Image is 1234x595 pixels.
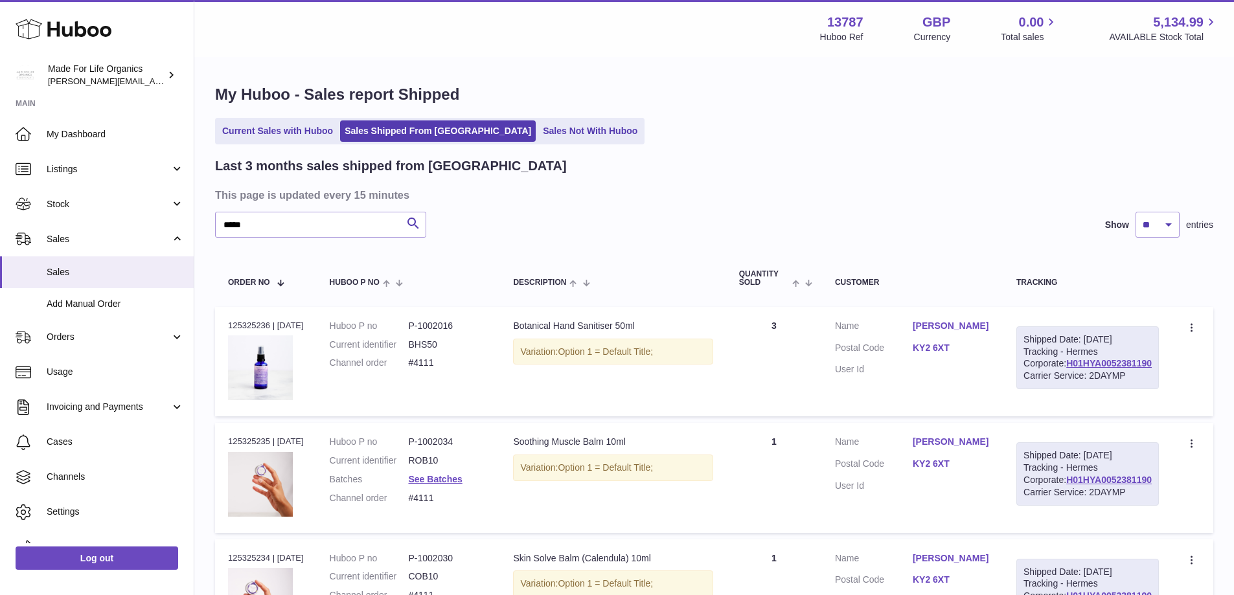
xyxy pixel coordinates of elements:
dt: User Id [835,480,913,492]
h2: Last 3 months sales shipped from [GEOGRAPHIC_DATA] [215,157,567,175]
h3: This page is updated every 15 minutes [215,188,1210,202]
dd: #4111 [408,492,487,504]
img: soothing-muscle-balm-10ml-rob10-5.jpg [228,452,293,517]
strong: GBP [922,14,950,31]
a: See Batches [408,474,462,484]
dt: Current identifier [330,339,409,351]
div: Variation: [513,455,713,481]
span: Sales [47,266,184,278]
span: 5,134.99 [1153,14,1204,31]
a: Log out [16,546,178,570]
div: Shipped Date: [DATE] [1023,566,1152,578]
dd: ROB10 [408,455,487,467]
div: Carrier Service: 2DAYMP [1023,370,1152,382]
img: botanical-hand-sanitiser-50ml-bhs50-1.jpg [228,335,293,400]
td: 3 [726,307,822,416]
div: Tracking - Hermes Corporate: [1016,442,1159,506]
dt: Huboo P no [330,436,409,448]
dt: Postal Code [835,342,913,357]
div: Soothing Muscle Balm 10ml [513,436,713,448]
span: [PERSON_NAME][EMAIL_ADDRESS][PERSON_NAME][DOMAIN_NAME] [48,76,329,86]
dt: Name [835,552,913,568]
dd: P-1002016 [408,320,487,332]
span: Cases [47,436,184,448]
a: [PERSON_NAME] [913,320,990,332]
a: 5,134.99 AVAILABLE Stock Total [1109,14,1218,43]
dt: Batches [330,473,409,486]
div: Tracking [1016,278,1159,287]
div: Shipped Date: [DATE] [1023,333,1152,346]
a: [PERSON_NAME] [913,552,990,565]
a: Current Sales with Huboo [218,120,337,142]
span: Sales [47,233,170,245]
dd: BHS50 [408,339,487,351]
a: KY2 6XT [913,574,990,586]
dt: Name [835,320,913,335]
div: Carrier Service: 2DAYMP [1023,486,1152,499]
dd: #4111 [408,357,487,369]
div: 125325235 | [DATE] [228,436,304,447]
span: AVAILABLE Stock Total [1109,31,1218,43]
a: 0.00 Total sales [1001,14,1058,43]
dt: Channel order [330,357,409,369]
img: geoff.winwood@madeforlifeorganics.com [16,65,35,85]
div: Made For Life Organics [48,63,165,87]
span: Option 1 = Default Title; [558,346,653,357]
span: Order No [228,278,270,287]
span: Total sales [1001,31,1058,43]
div: Huboo Ref [820,31,863,43]
span: Listings [47,163,170,175]
span: Add Manual Order [47,298,184,310]
a: Sales Not With Huboo [538,120,642,142]
dt: User Id [835,363,913,376]
h1: My Huboo - Sales report Shipped [215,84,1213,105]
dt: Name [835,436,913,451]
span: entries [1186,219,1213,231]
a: H01HYA0052381190 [1066,358,1152,368]
span: Stock [47,198,170,210]
span: Description [513,278,566,287]
span: Huboo P no [330,278,380,287]
dt: Huboo P no [330,320,409,332]
td: 1 [726,423,822,532]
div: Skin Solve Balm (Calendula) 10ml [513,552,713,565]
div: Customer [835,278,990,287]
dt: Huboo P no [330,552,409,565]
dt: Current identifier [330,455,409,467]
span: Option 1 = Default Title; [558,462,653,473]
span: Returns [47,541,184,553]
dd: P-1002034 [408,436,487,448]
dt: Current identifier [330,570,409,583]
a: H01HYA0052381190 [1066,475,1152,485]
dt: Postal Code [835,574,913,589]
div: 125325234 | [DATE] [228,552,304,564]
a: [PERSON_NAME] [913,436,990,448]
dd: P-1002030 [408,552,487,565]
span: 0.00 [1019,14,1044,31]
div: Shipped Date: [DATE] [1023,449,1152,462]
div: Currency [914,31,951,43]
span: Settings [47,506,184,518]
strong: 13787 [827,14,863,31]
span: My Dashboard [47,128,184,140]
span: Orders [47,331,170,343]
dt: Channel order [330,492,409,504]
dt: Postal Code [835,458,913,473]
span: Usage [47,366,184,378]
a: KY2 6XT [913,458,990,470]
span: Invoicing and Payments [47,401,170,413]
span: Quantity Sold [739,270,789,287]
div: Tracking - Hermes Corporate: [1016,326,1159,390]
a: Sales Shipped From [GEOGRAPHIC_DATA] [340,120,536,142]
span: Option 1 = Default Title; [558,578,653,589]
div: 125325236 | [DATE] [228,320,304,331]
label: Show [1105,219,1129,231]
div: Variation: [513,339,713,365]
div: Botanical Hand Sanitiser 50ml [513,320,713,332]
span: Channels [47,471,184,483]
dd: COB10 [408,570,487,583]
a: KY2 6XT [913,342,990,354]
